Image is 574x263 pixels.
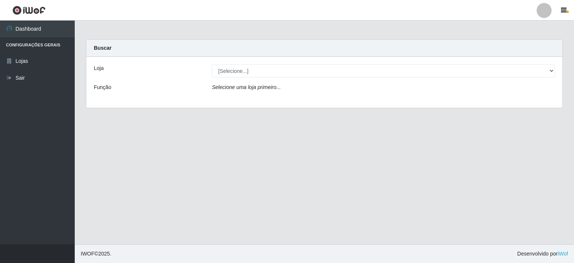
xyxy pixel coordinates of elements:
[517,250,568,258] span: Desenvolvido por
[558,251,568,257] a: iWof
[81,250,111,258] span: © 2025 .
[94,64,104,72] label: Loja
[94,83,111,91] label: Função
[94,45,111,51] strong: Buscar
[12,6,46,15] img: CoreUI Logo
[212,84,281,90] i: Selecione uma loja primeiro...
[81,251,95,257] span: IWOF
